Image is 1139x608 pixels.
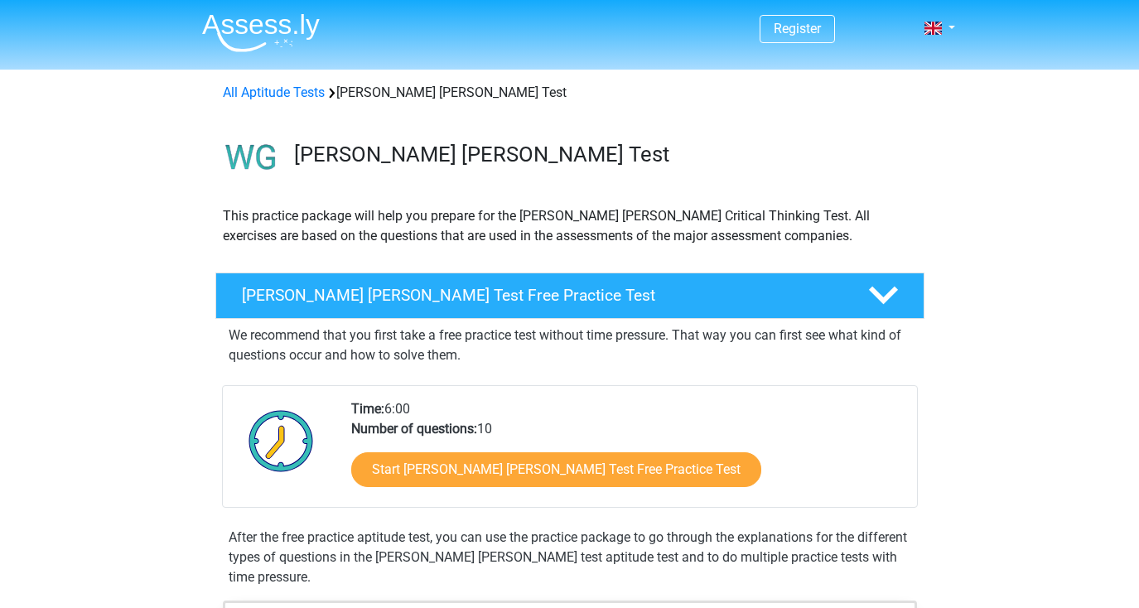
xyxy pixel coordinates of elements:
[216,83,924,103] div: [PERSON_NAME] [PERSON_NAME] Test
[774,21,821,36] a: Register
[351,452,761,487] a: Start [PERSON_NAME] [PERSON_NAME] Test Free Practice Test
[209,273,931,319] a: [PERSON_NAME] [PERSON_NAME] Test Free Practice Test
[216,123,287,193] img: watson glaser test
[239,399,323,482] img: Clock
[242,286,842,305] h4: [PERSON_NAME] [PERSON_NAME] Test Free Practice Test
[351,401,384,417] b: Time:
[223,84,325,100] a: All Aptitude Tests
[202,13,320,52] img: Assessly
[223,206,917,246] p: This practice package will help you prepare for the [PERSON_NAME] [PERSON_NAME] Critical Thinking...
[339,399,916,507] div: 6:00 10
[222,528,918,587] div: After the free practice aptitude test, you can use the practice package to go through the explana...
[351,421,477,437] b: Number of questions:
[294,142,911,167] h3: [PERSON_NAME] [PERSON_NAME] Test
[229,326,911,365] p: We recommend that you first take a free practice test without time pressure. That way you can fir...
